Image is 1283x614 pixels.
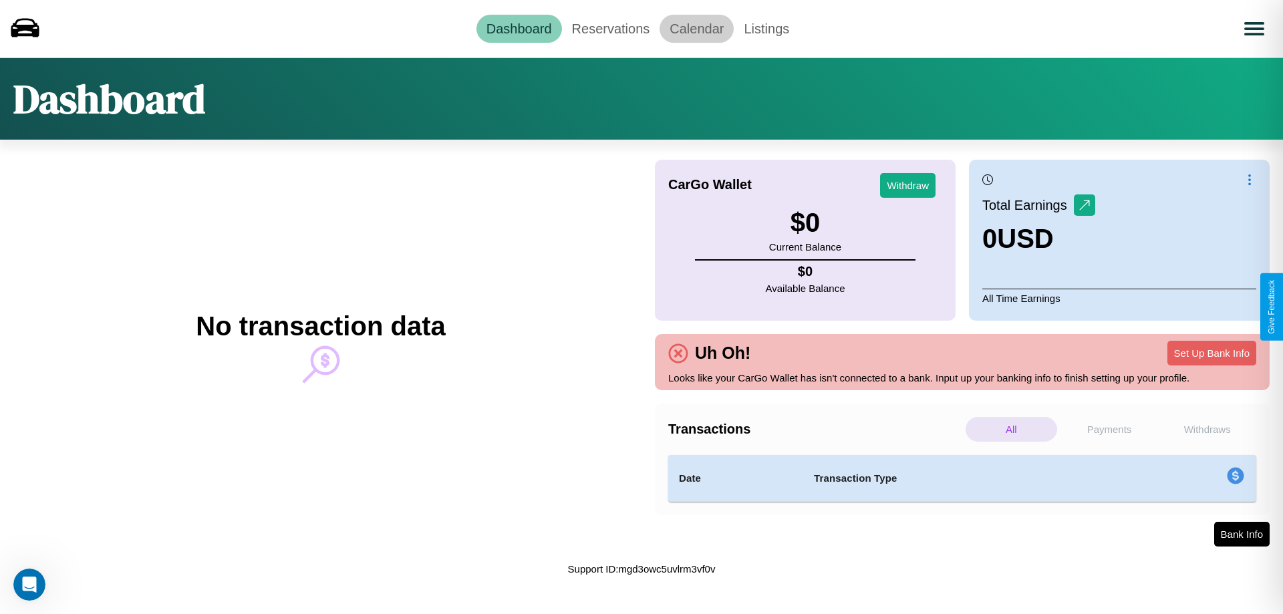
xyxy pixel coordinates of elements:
p: Payments [1064,417,1155,442]
p: Available Balance [766,279,845,297]
h4: $ 0 [766,264,845,279]
button: Open menu [1236,10,1273,47]
a: Dashboard [476,15,562,43]
p: Withdraws [1161,417,1253,442]
h1: Dashboard [13,71,205,126]
button: Set Up Bank Info [1167,341,1256,365]
p: Looks like your CarGo Wallet has isn't connected to a bank. Input up your banking info to finish ... [668,369,1256,387]
p: Current Balance [769,238,841,256]
p: Support ID: mgd3owc5uvlrm3vf0v [568,560,716,578]
div: Give Feedback [1267,280,1276,334]
a: Listings [734,15,799,43]
h2: No transaction data [196,311,445,341]
button: Withdraw [880,173,936,198]
p: All [966,417,1057,442]
p: All Time Earnings [982,289,1256,307]
a: Reservations [562,15,660,43]
table: simple table [668,455,1256,502]
h4: Transaction Type [814,470,1117,486]
h4: Transactions [668,422,962,437]
h3: $ 0 [769,208,841,238]
a: Calendar [660,15,734,43]
p: Total Earnings [982,193,1074,217]
h3: 0 USD [982,224,1095,254]
iframe: Intercom live chat [13,569,45,601]
button: Bank Info [1214,522,1270,547]
h4: Uh Oh! [688,343,757,363]
h4: Date [679,470,793,486]
h4: CarGo Wallet [668,177,752,192]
